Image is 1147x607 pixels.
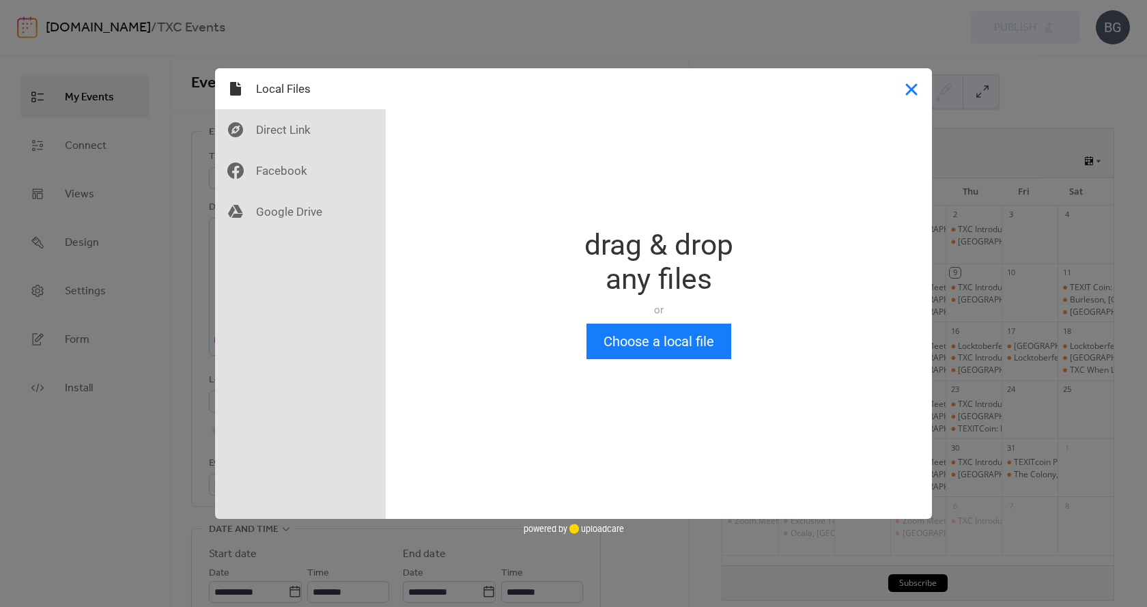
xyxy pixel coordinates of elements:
[215,68,386,109] div: Local Files
[567,524,624,534] a: uploadcare
[891,68,932,109] button: Close
[584,228,733,296] div: drag & drop any files
[215,150,386,191] div: Facebook
[524,519,624,539] div: powered by
[215,191,386,232] div: Google Drive
[586,324,731,359] button: Choose a local file
[584,303,733,317] div: or
[215,109,386,150] div: Direct Link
